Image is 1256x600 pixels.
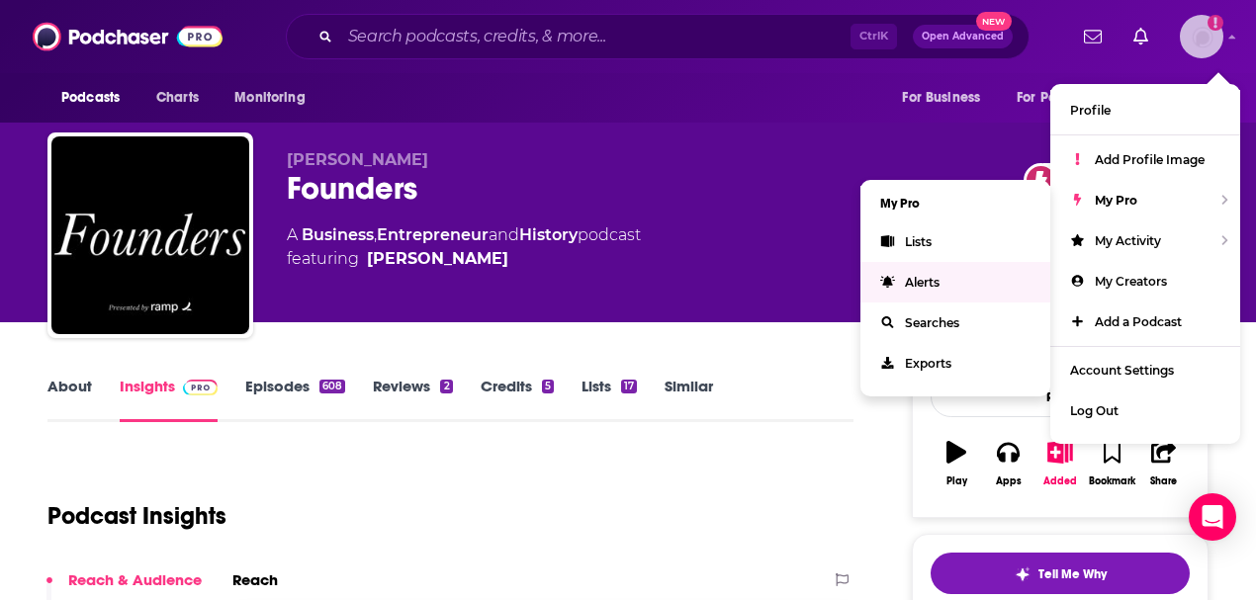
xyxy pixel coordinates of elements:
[1138,428,1190,499] button: Share
[976,12,1012,31] span: New
[1086,428,1137,499] button: Bookmark
[51,136,249,334] img: Founders
[143,79,211,117] a: Charts
[996,475,1022,487] div: Apps
[367,247,508,271] div: [PERSON_NAME]
[232,570,278,589] h2: Reach
[1038,566,1107,582] span: Tell Me Why
[1180,15,1223,58] button: Show profile menu
[1150,475,1177,487] div: Share
[33,18,223,55] img: Podchaser - Follow, Share and Rate Podcasts
[851,24,897,49] span: Ctrl K
[340,21,851,52] input: Search podcasts, credits, & more...
[1076,20,1110,53] a: Show notifications dropdown
[68,570,202,589] p: Reach & Audience
[373,377,452,422] a: Reviews2
[1125,20,1156,53] a: Show notifications dropdown
[481,377,554,422] a: Credits5
[47,79,145,117] button: open menu
[931,553,1190,594] button: tell me why sparkleTell Me Why
[1050,139,1240,180] a: Add Profile Image
[1004,79,1140,117] button: open menu
[47,501,226,531] h1: Podcast Insights
[1180,15,1223,58] span: Logged in as vjacobi
[302,225,374,244] a: Business
[234,84,305,112] span: Monitoring
[319,380,345,393] div: 608
[47,377,92,422] a: About
[156,84,199,112] span: Charts
[931,428,982,499] button: Play
[665,377,713,422] a: Similar
[922,32,1004,42] span: Open Advanced
[1095,233,1161,248] span: My Activity
[1017,84,1112,112] span: For Podcasters
[1095,193,1137,208] span: My Pro
[1034,428,1086,499] button: Added
[1095,314,1182,329] span: Add a Podcast
[245,377,345,422] a: Episodes608
[1050,84,1240,444] ul: Show profile menu
[1050,301,1240,342] a: Add a Podcast
[888,79,1005,117] button: open menu
[221,79,330,117] button: open menu
[912,150,1209,273] div: 82 3 peoplerated this podcast
[931,377,1190,417] div: Rate
[1043,475,1077,487] div: Added
[377,225,489,244] a: Entrepreneur
[1050,350,1240,390] a: Account Settings
[1024,163,1097,198] a: 82
[1050,261,1240,301] a: My Creators
[542,380,554,393] div: 5
[1136,79,1209,117] button: open menu
[287,247,641,271] span: featuring
[902,84,980,112] span: For Business
[1095,274,1167,289] span: My Creators
[1208,15,1223,31] svg: Add a profile image
[61,84,120,112] span: Podcasts
[287,223,641,271] div: A podcast
[183,380,218,395] img: Podchaser Pro
[440,380,452,393] div: 2
[582,377,637,422] a: Lists17
[374,225,377,244] span: ,
[287,150,428,169] span: [PERSON_NAME]
[286,14,1030,59] div: Search podcasts, credits, & more...
[982,428,1033,499] button: Apps
[1070,363,1174,378] span: Account Settings
[913,25,1013,48] button: Open AdvancedNew
[1180,15,1223,58] img: User Profile
[519,225,578,244] a: History
[1070,403,1119,418] span: Log Out
[1095,152,1205,167] span: Add Profile Image
[489,225,519,244] span: and
[1015,566,1031,582] img: tell me why sparkle
[946,475,967,487] div: Play
[621,380,637,393] div: 17
[1089,475,1135,487] div: Bookmark
[120,377,218,422] a: InsightsPodchaser Pro
[1050,90,1240,130] a: Profile
[1070,103,1111,118] span: Profile
[1189,493,1236,541] div: Open Intercom Messenger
